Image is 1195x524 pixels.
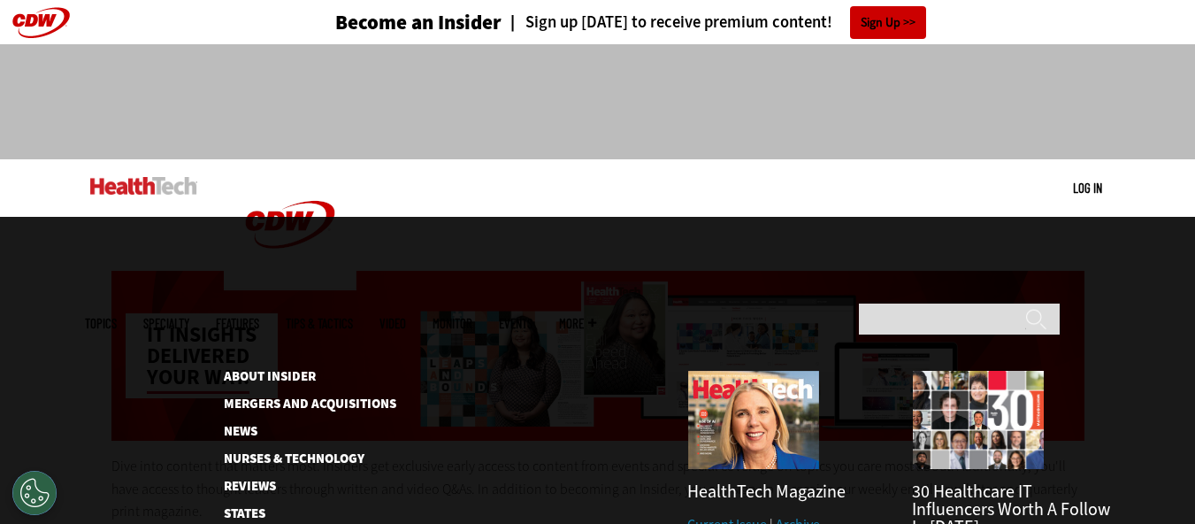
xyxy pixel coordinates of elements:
[224,159,356,290] img: Home
[224,397,405,411] a: Mergers and Acquisitions
[12,471,57,515] div: Cookies Settings
[276,62,920,142] iframe: advertisement
[224,370,405,383] a: About Insider
[224,480,405,493] a: Reviews
[1073,179,1102,197] div: User menu
[12,471,57,515] button: Open Preferences
[502,14,832,31] a: Sign up [DATE] to receive premium content!
[687,483,885,501] h3: HealthTech Magazine
[269,12,502,33] a: Become an Insider
[912,370,1045,470] img: collage of influencers
[1073,180,1102,196] a: Log in
[850,6,926,39] a: Sign Up
[90,177,197,195] img: Home
[687,370,820,470] img: Summer 2025 cover
[224,507,405,520] a: States
[224,452,405,466] a: Nurses & Technology
[335,12,502,33] h3: Become an Insider
[224,425,405,438] a: News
